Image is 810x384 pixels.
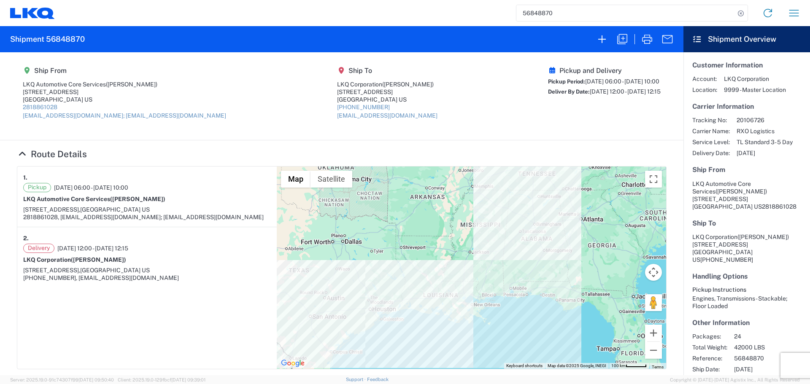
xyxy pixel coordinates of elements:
[346,377,367,382] a: Support
[737,138,793,146] span: TL Standard 3- 5 Day
[734,365,806,373] span: [DATE]
[367,377,389,382] a: Feedback
[57,244,128,252] span: [DATE] 12:00 - [DATE] 12:15
[80,267,150,274] span: [GEOGRAPHIC_DATA] US
[337,96,437,103] div: [GEOGRAPHIC_DATA] US
[734,333,806,340] span: 24
[762,203,796,210] span: 2818861028
[737,116,793,124] span: 20106726
[700,256,753,263] span: [PHONE_NUMBER]
[23,104,57,110] a: 2818861028
[23,196,165,202] strong: LKQ Automotive Core Services
[23,183,51,192] span: Pickup
[692,319,801,327] h5: Other Information
[692,180,751,195] span: LKQ Automotive Core Services
[692,365,727,373] span: Ship Date:
[548,363,606,368] span: Map data ©2025 Google, INEGI
[23,172,27,183] strong: 1.
[652,365,664,369] a: Terms
[692,286,801,293] h6: Pickup Instructions
[337,67,437,75] h5: Ship To
[548,78,585,85] span: Pickup Period:
[106,81,157,88] span: ([PERSON_NAME])
[645,325,662,341] button: Zoom in
[110,196,165,202] span: ([PERSON_NAME])
[670,376,800,384] span: Copyright © [DATE]-[DATE] Agistix Inc., All Rights Reserved
[590,88,661,95] span: [DATE] 12:00 - [DATE] 12:15
[548,67,661,75] h5: Pickup and Delivery
[23,256,126,263] strong: LKQ Corporation
[10,377,114,382] span: Server: 2025.19.0-91c74307f99
[724,86,786,94] span: 9999 - Master Location
[10,34,85,44] h2: Shipment 56848870
[23,233,29,244] strong: 2.
[692,234,789,248] span: LKQ Corporation [STREET_ADDRESS]
[54,184,128,191] span: [DATE] 06:00 - [DATE] 10:00
[692,219,801,227] h5: Ship To
[585,78,659,85] span: [DATE] 06:00 - [DATE] 10:00
[337,104,390,110] a: [PHONE_NUMBER]
[611,363,626,368] span: 100 km
[17,149,87,159] a: Hide Details
[23,244,54,253] span: Delivery
[23,88,226,96] div: [STREET_ADDRESS]
[724,75,786,83] span: LKQ Corporation
[692,354,727,362] span: Reference:
[683,26,810,52] header: Shipment Overview
[692,86,717,94] span: Location:
[715,188,767,195] span: ([PERSON_NAME])
[692,75,717,83] span: Account:
[23,274,271,282] div: [PHONE_NUMBER], [EMAIL_ADDRESS][DOMAIN_NAME]
[279,358,307,369] img: Google
[645,171,662,188] button: Toggle fullscreen view
[692,116,730,124] span: Tracking No:
[310,171,352,188] button: Show satellite imagery
[171,377,205,382] span: [DATE] 09:39:01
[23,96,226,103] div: [GEOGRAPHIC_DATA] US
[734,354,806,362] span: 56848870
[80,206,150,213] span: [GEOGRAPHIC_DATA] US
[692,102,801,110] h5: Carrier Information
[281,171,310,188] button: Show street map
[609,363,649,369] button: Map Scale: 100 km per 46 pixels
[734,344,806,351] span: 42000 LBS
[78,377,114,382] span: [DATE] 09:50:40
[71,256,126,263] span: ([PERSON_NAME])
[692,138,730,146] span: Service Level:
[692,166,801,174] h5: Ship From
[337,88,437,96] div: [STREET_ADDRESS]
[692,344,727,351] span: Total Weight:
[118,377,205,382] span: Client: 2025.19.0-129fbcf
[337,81,437,88] div: LKQ Corporation
[737,149,793,157] span: [DATE]
[692,333,727,340] span: Packages:
[516,5,735,21] input: Shipment, tracking or reference number
[645,264,662,281] button: Map camera controls
[737,234,789,240] span: ([PERSON_NAME])
[23,206,80,213] span: [STREET_ADDRESS],
[23,112,226,119] a: [EMAIL_ADDRESS][DOMAIN_NAME]; [EMAIL_ADDRESS][DOMAIN_NAME]
[692,196,748,202] span: [STREET_ADDRESS]
[737,127,793,135] span: RXO Logistics
[23,67,226,75] h5: Ship From
[692,272,801,280] h5: Handling Options
[692,233,801,263] address: [GEOGRAPHIC_DATA] US
[506,363,543,369] button: Keyboard shortcuts
[23,81,226,88] div: LKQ Automotive Core Services
[279,358,307,369] a: Open this area in Google Maps (opens a new window)
[692,61,801,69] h5: Customer Information
[692,149,730,157] span: Delivery Date:
[692,127,730,135] span: Carrier Name:
[337,112,437,119] a: [EMAIL_ADDRESS][DOMAIN_NAME]
[645,294,662,311] button: Drag Pegman onto the map to open Street View
[692,295,801,310] div: Engines, Transmissions - Stackable; Floor Loaded
[645,342,662,359] button: Zoom out
[692,180,801,210] address: [GEOGRAPHIC_DATA] US
[23,267,80,274] span: [STREET_ADDRESS],
[382,81,434,88] span: ([PERSON_NAME])
[23,213,271,221] div: 2818861028, [EMAIL_ADDRESS][DOMAIN_NAME]; [EMAIL_ADDRESS][DOMAIN_NAME]
[548,89,590,95] span: Deliver By Date:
